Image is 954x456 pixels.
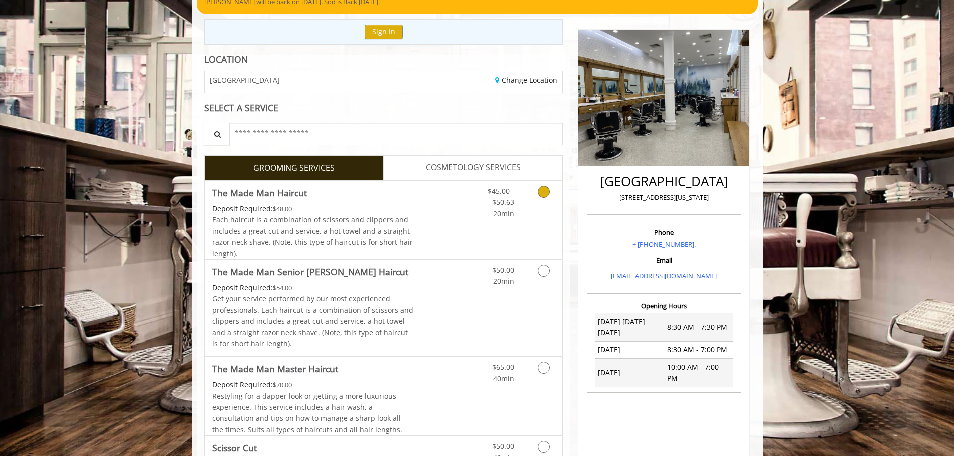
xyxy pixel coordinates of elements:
span: This service needs some Advance to be paid before we block your appointment [212,380,273,389]
div: $70.00 [212,379,414,390]
b: The Made Man Senior [PERSON_NAME] Haircut [212,265,408,279]
span: $50.00 [492,441,514,451]
span: $50.00 [492,265,514,275]
h3: Email [589,257,738,264]
p: [STREET_ADDRESS][US_STATE] [589,192,738,203]
p: Get your service performed by our most experienced professionals. Each haircut is a combination o... [212,293,414,349]
div: $54.00 [212,282,414,293]
b: The Made Man Master Haircut [212,362,338,376]
b: LOCATION [204,53,248,65]
span: Each haircut is a combination of scissors and clippers and includes a great cut and service, a ho... [212,215,413,258]
td: 8:30 AM - 7:30 PM [664,313,733,342]
span: Restyling for a dapper look or getting a more luxurious experience. This service includes a hair ... [212,391,402,434]
td: 8:30 AM - 7:00 PM [664,341,733,358]
h2: [GEOGRAPHIC_DATA] [589,174,738,189]
b: The Made Man Haircut [212,186,307,200]
span: COSMETOLOGY SERVICES [426,161,521,174]
span: 20min [493,209,514,218]
button: Service Search [204,123,230,145]
button: Sign In [365,25,403,39]
a: + [PHONE_NUMBER]. [632,240,696,249]
td: [DATE] [595,359,664,387]
b: Scissor Cut [212,441,257,455]
td: [DATE] [DATE] [DATE] [595,313,664,342]
div: $48.00 [212,203,414,214]
span: [GEOGRAPHIC_DATA] [210,76,280,84]
span: This service needs some Advance to be paid before we block your appointment [212,283,273,292]
span: 40min [493,374,514,383]
div: SELECT A SERVICE [204,103,563,113]
td: 10:00 AM - 7:00 PM [664,359,733,387]
a: [EMAIL_ADDRESS][DOMAIN_NAME] [611,271,717,280]
td: [DATE] [595,341,664,358]
span: This service needs some Advance to be paid before we block your appointment [212,204,273,213]
h3: Phone [589,229,738,236]
span: 20min [493,276,514,286]
a: Change Location [495,75,557,85]
h3: Opening Hours [587,302,741,309]
span: $65.00 [492,362,514,372]
span: $45.00 - $50.63 [488,186,514,207]
span: GROOMING SERVICES [253,162,335,175]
